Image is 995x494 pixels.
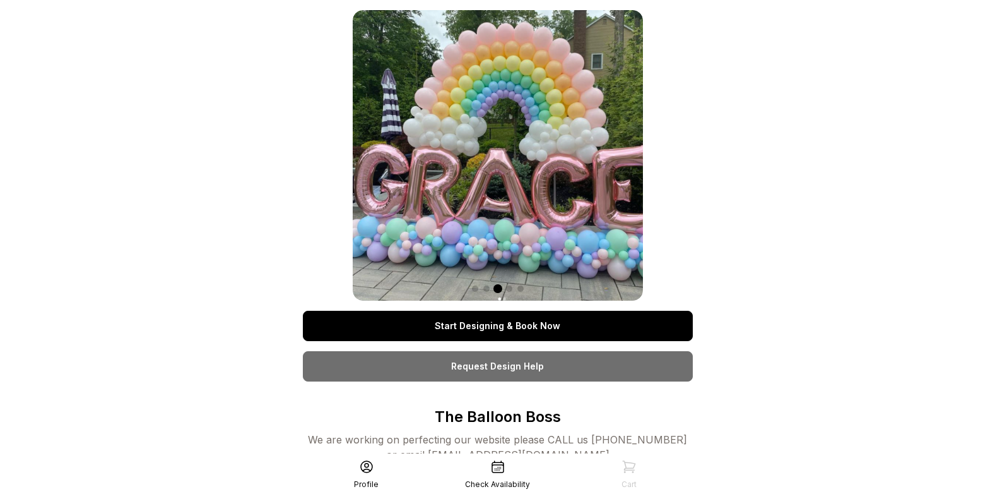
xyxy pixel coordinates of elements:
a: Start Designing & Book Now [303,311,693,341]
div: Check Availability [465,479,530,490]
div: Profile [354,479,379,490]
a: Request Design Help [303,351,693,382]
p: The Balloon Boss [303,407,693,427]
div: Cart [621,479,637,490]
